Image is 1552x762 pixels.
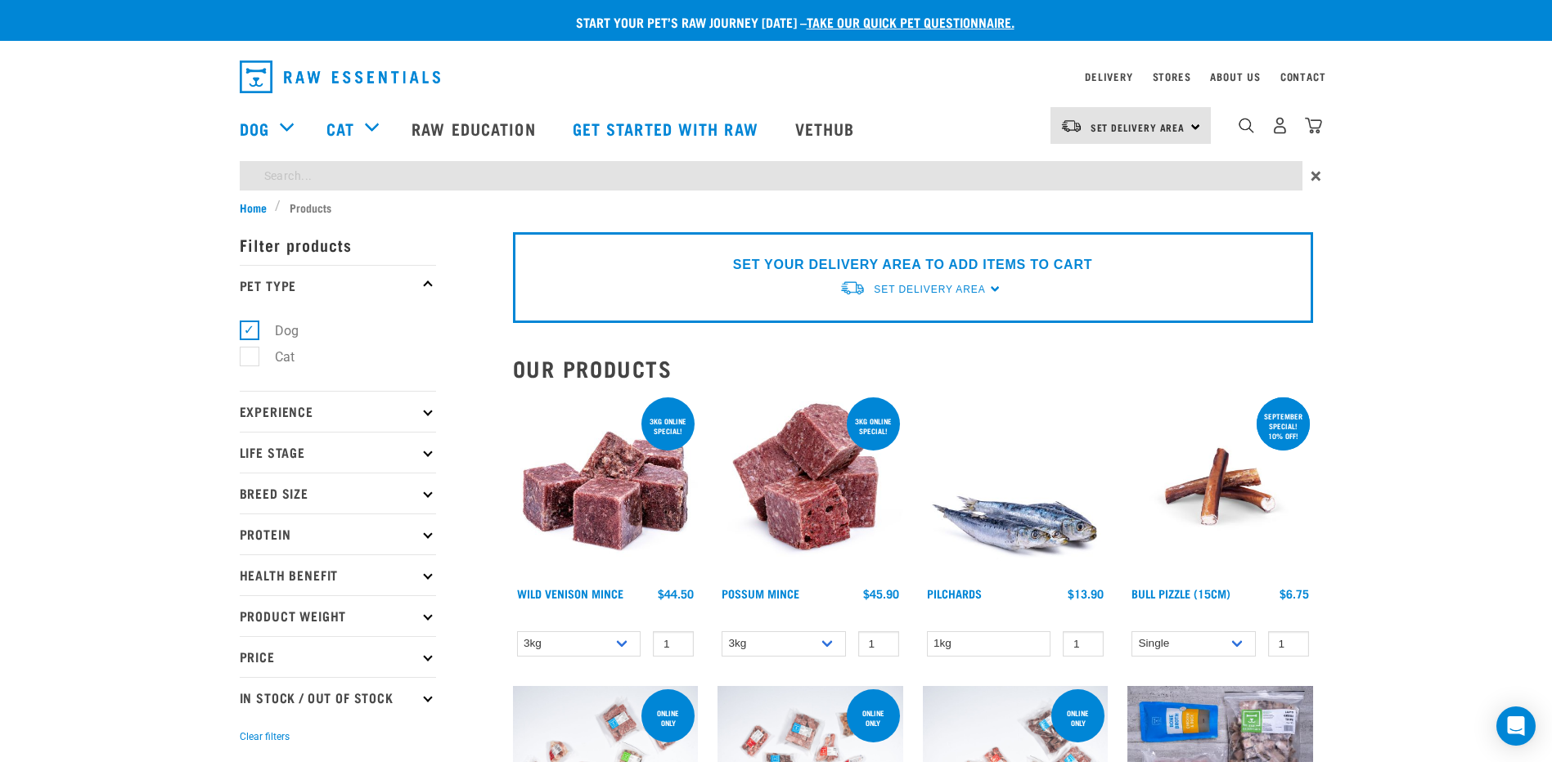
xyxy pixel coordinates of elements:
p: Experience [240,391,436,432]
a: Home [240,199,276,216]
a: Dog [240,116,269,141]
img: van-moving.png [839,280,866,297]
div: $44.50 [658,587,694,600]
span: Home [240,199,267,216]
a: Stores [1153,74,1191,79]
div: 3kg online special! [641,409,695,443]
p: Health Benefit [240,554,436,595]
img: Bull Pizzle [1127,394,1313,580]
a: Contact [1280,74,1326,79]
input: 1 [1063,631,1104,657]
span: Set Delivery Area [874,284,985,295]
img: Four Whole Pilchards [923,394,1109,580]
img: Pile Of Cubed Wild Venison Mince For Pets [513,394,699,580]
a: Bull Pizzle (15cm) [1131,590,1230,596]
img: van-moving.png [1060,119,1082,133]
input: 1 [1268,631,1309,657]
div: September special! 10% off! [1257,404,1310,448]
div: $6.75 [1280,587,1309,600]
p: Breed Size [240,473,436,513]
div: $13.90 [1068,587,1104,600]
a: Raw Education [395,96,556,161]
img: home-icon@2x.png [1305,117,1322,134]
div: Online Only [847,701,900,735]
h2: Our Products [513,356,1313,381]
img: Raw Essentials Logo [240,61,440,93]
p: Filter products [240,224,436,265]
a: Get started with Raw [556,96,779,161]
p: Product Weight [240,595,436,636]
div: Open Intercom Messenger [1496,706,1536,746]
nav: dropdown navigation [227,54,1326,100]
label: Dog [249,320,305,341]
span: × [1311,161,1321,190]
p: Price [240,636,436,677]
nav: breadcrumbs [240,199,1313,216]
a: Possum Mince [722,590,799,596]
div: Online Only [641,701,695,735]
div: 3kg online special! [847,409,900,443]
input: Search... [240,161,1302,190]
a: Vethub [779,96,875,161]
img: 1102 Possum Mince 01 [718,394,903,580]
label: Cat [249,347,301,367]
div: $45.90 [863,587,899,600]
a: take our quick pet questionnaire. [807,18,1014,25]
p: SET YOUR DELIVERY AREA TO ADD ITEMS TO CART [733,255,1092,275]
a: Pilchards [927,590,982,596]
img: home-icon-1@2x.png [1239,118,1254,133]
a: Delivery [1085,74,1132,79]
img: user.png [1271,117,1289,134]
a: Cat [326,116,354,141]
p: Protein [240,513,436,554]
p: Life Stage [240,432,436,473]
p: In Stock / Out Of Stock [240,677,436,718]
span: Set Delivery Area [1091,124,1185,130]
a: Wild Venison Mince [517,590,623,596]
input: 1 [653,631,694,657]
p: Pet Type [240,265,436,306]
div: Online Only [1051,701,1104,735]
a: About Us [1210,74,1260,79]
button: Clear filters [240,729,290,744]
input: 1 [858,631,899,657]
